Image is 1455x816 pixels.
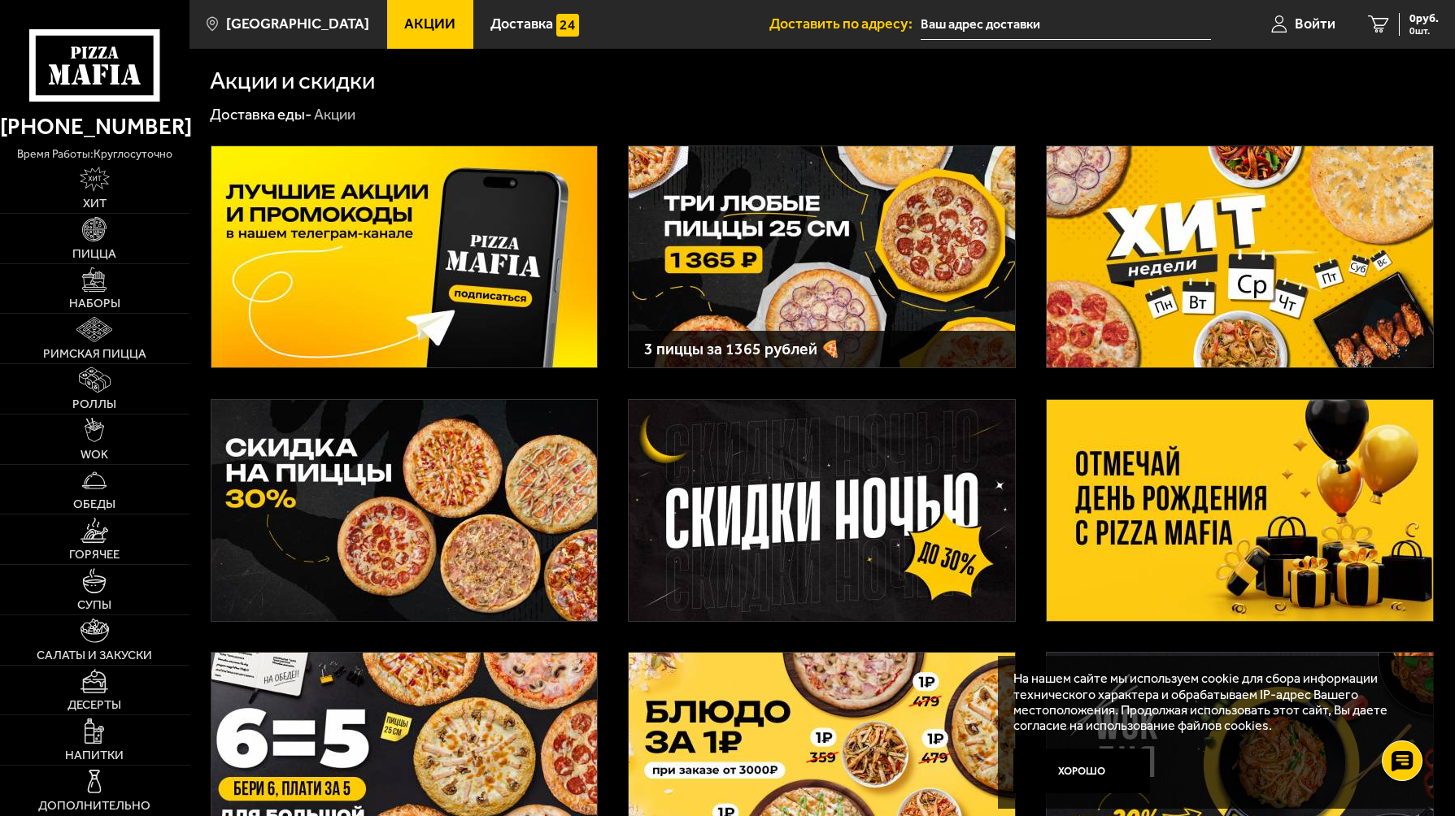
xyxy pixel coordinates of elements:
[43,348,146,360] span: Римская пицца
[628,145,1016,368] a: 3 пиццы за 1365 рублей 🍕
[37,649,152,662] span: Салаты и закуски
[81,449,108,461] span: WOK
[556,14,579,37] img: 15daf4d41897b9f0e9f617042186c801.svg
[404,17,455,32] span: Акции
[72,248,116,260] span: Пицца
[210,106,311,124] a: Доставка еды-
[226,17,369,32] span: [GEOGRAPHIC_DATA]
[65,749,124,762] span: Напитки
[769,17,921,32] span: Доставить по адресу:
[1409,26,1439,36] span: 0 шт.
[69,549,120,561] span: Горячее
[73,498,115,510] span: Обеды
[72,398,116,410] span: Роллы
[1295,17,1335,32] span: Войти
[1409,13,1439,24] span: 0 руб.
[77,599,111,611] span: Супы
[1013,671,1409,733] p: На нашем сайте мы используем cookie для сбора информации технического характера и обрабатываем IP...
[644,341,1000,358] h3: 3 пиццы за 1365 рублей 🍕
[210,69,375,93] h1: Акции и скидки
[490,17,553,32] span: Доставка
[83,197,107,210] span: Хит
[69,297,120,310] span: Наборы
[38,800,150,812] span: Дополнительно
[1013,749,1150,794] button: Хорошо
[921,10,1212,40] input: Ваш адрес доставки
[68,699,121,711] span: Десерты
[314,105,355,124] div: Акции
